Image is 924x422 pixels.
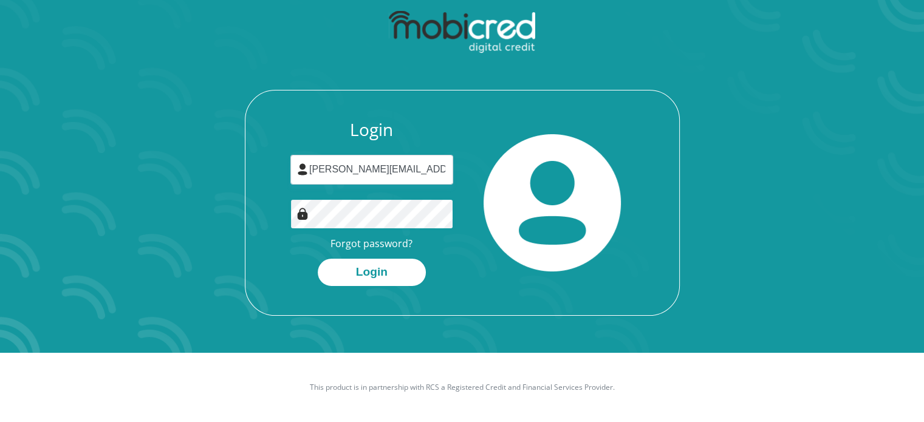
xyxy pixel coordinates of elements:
input: Username [290,155,453,185]
p: This product is in partnership with RCS a Registered Credit and Financial Services Provider. [125,382,799,393]
img: user-icon image [296,163,309,175]
img: mobicred logo [389,11,535,53]
h3: Login [290,120,453,140]
img: Image [296,208,309,220]
a: Forgot password? [330,237,412,250]
button: Login [318,259,426,286]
